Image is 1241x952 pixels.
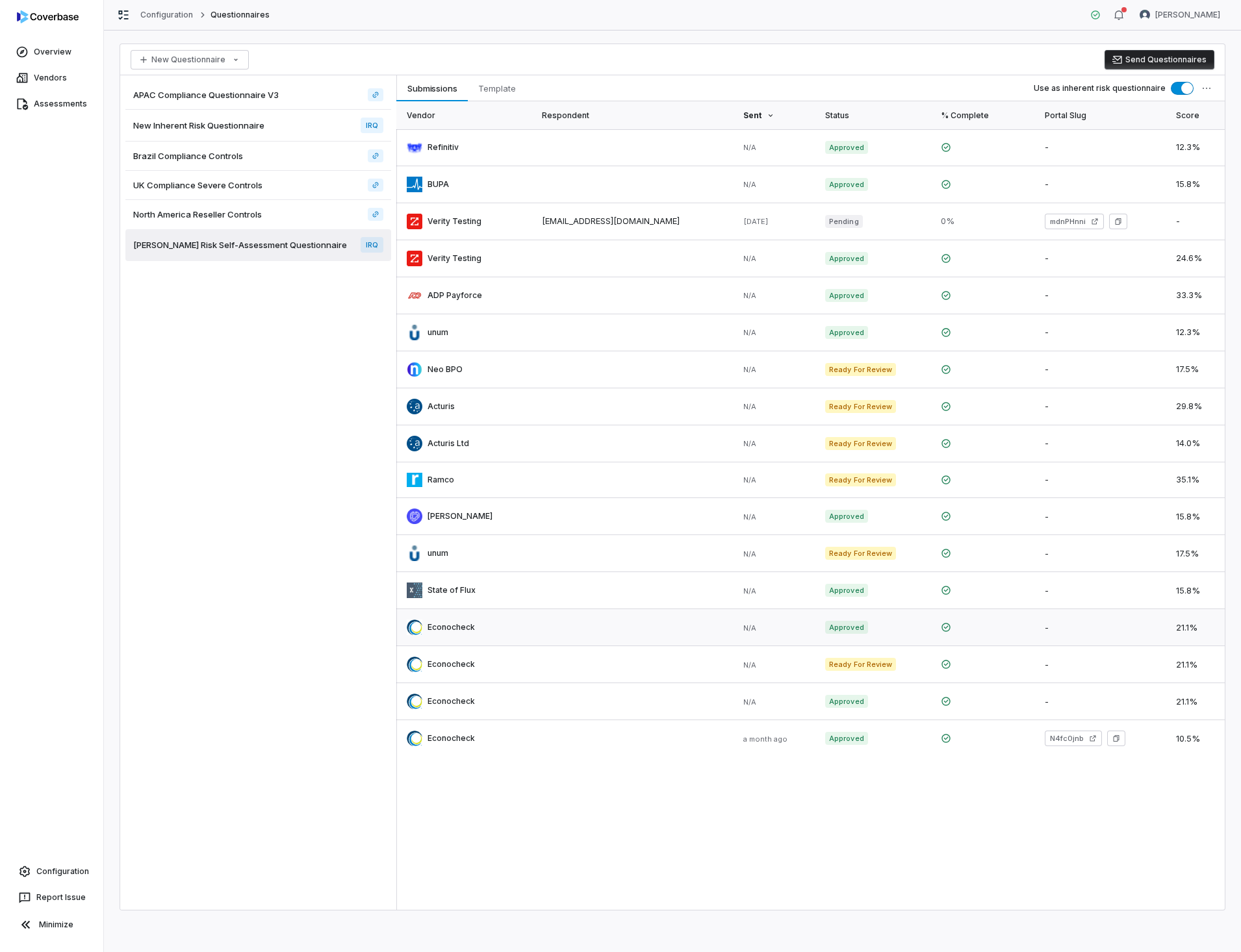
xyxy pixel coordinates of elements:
[941,101,1024,129] div: % Complete
[368,208,383,221] a: North America Reseller Controls
[133,179,262,191] span: UK Compliance Severe Controls
[473,80,521,97] span: Template
[125,171,391,200] a: UK Compliance Severe Controls
[1166,203,1225,240] td: -
[133,208,262,220] span: North America Reseller Controls
[1034,646,1166,683] td: -
[1166,351,1225,388] td: 17.5%
[1155,10,1220,20] span: [PERSON_NAME]
[131,50,249,69] button: New Questionnaire
[1034,462,1166,498] td: -
[1166,498,1225,535] td: 15.8%
[133,239,347,251] span: [PERSON_NAME] Risk Self-Assessment Questionnaire
[361,237,383,253] span: IRQ
[1034,277,1166,314] td: -
[3,66,101,90] a: Vendors
[3,92,101,116] a: Assessments
[140,10,194,20] a: Configuration
[133,150,243,162] span: Brazil Compliance Controls
[1195,77,1218,100] button: More actions
[1166,535,1225,572] td: 17.5%
[1166,609,1225,646] td: 21.1%
[402,80,463,97] span: Submissions
[5,860,98,883] a: Configuration
[1166,425,1225,462] td: 14.0%
[1034,351,1166,388] td: -
[531,203,732,240] td: [EMAIL_ADDRESS][DOMAIN_NAME]
[1045,101,1155,129] div: Portal Slug
[1034,425,1166,462] td: -
[1034,314,1166,351] td: -
[1166,683,1225,720] td: 21.1%
[125,200,391,229] a: North America Reseller Controls
[1034,535,1166,572] td: -
[1034,83,1166,94] label: Use as inherent risk questionnaire
[1166,646,1225,683] td: 21.1%
[1166,720,1225,757] td: 10.5%
[368,149,383,162] a: Brazil Compliance Controls
[1166,277,1225,314] td: 33.3%
[1166,240,1225,277] td: 24.6%
[1034,240,1166,277] td: -
[407,101,521,129] div: Vendor
[1166,314,1225,351] td: 12.3%
[1045,731,1102,746] a: N4fc0jnb
[1034,683,1166,720] td: -
[1166,388,1225,425] td: 29.8%
[17,10,79,23] img: logo-D7KZi-bG.svg
[211,10,270,20] span: Questionnaires
[1034,129,1166,166] td: -
[743,101,805,129] div: Sent
[1105,50,1214,69] button: Send Questionnaires
[1140,10,1150,20] img: Verity Billson avatar
[1166,462,1225,498] td: 35.1%
[1166,166,1225,203] td: 15.8%
[1166,129,1225,166] td: 12.3%
[1045,214,1104,229] a: mdnPHnni
[1166,572,1225,609] td: 15.8%
[368,88,383,101] a: APAC Compliance Questionnaire V3
[1132,5,1228,25] button: Verity Billson avatar[PERSON_NAME]
[133,119,264,131] span: New Inherent Risk Questionnaire
[133,89,279,101] span: APAC Compliance Questionnaire V3
[125,142,391,171] a: Brazil Compliance Controls
[125,110,391,142] a: New Inherent Risk QuestionnaireIRQ
[125,229,391,261] a: [PERSON_NAME] Risk Self-Assessment QuestionnaireIRQ
[125,81,391,110] a: APAC Compliance Questionnaire V3
[368,179,383,192] a: UK Compliance Severe Controls
[361,118,383,133] span: IRQ
[1034,166,1166,203] td: -
[3,40,101,64] a: Overview
[5,886,98,909] button: Report Issue
[542,101,722,129] div: Respondent
[1176,101,1214,129] div: Score
[1034,609,1166,646] td: -
[1034,498,1166,535] td: -
[1034,388,1166,425] td: -
[1034,572,1166,609] td: -
[5,912,98,938] button: Minimize
[825,101,920,129] div: Status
